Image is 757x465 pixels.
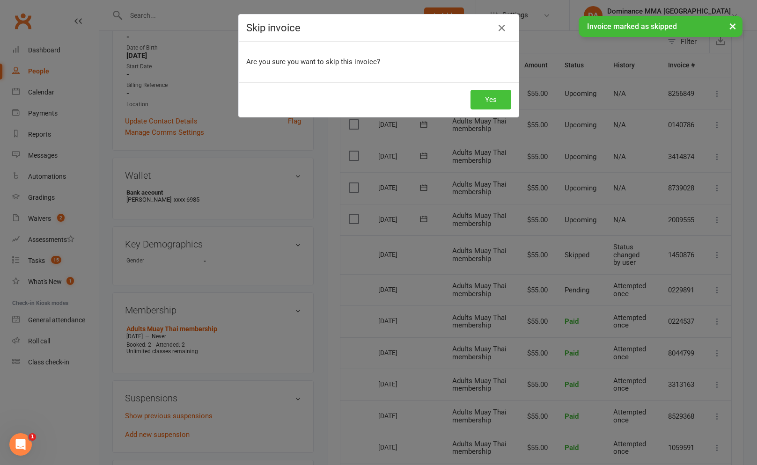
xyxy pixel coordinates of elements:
[724,16,741,36] button: ×
[579,16,742,37] div: Invoice marked as skipped
[246,58,380,66] span: Are you sure you want to skip this invoice?
[29,433,36,441] span: 1
[9,433,32,456] iframe: Intercom live chat
[470,90,511,109] button: Yes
